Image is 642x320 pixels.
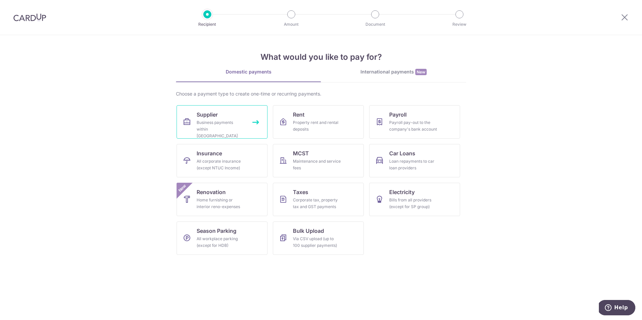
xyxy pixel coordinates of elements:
[176,51,466,63] h4: What would you like to pay for?
[176,68,321,75] div: Domestic payments
[389,158,437,171] div: Loan repayments to car loan providers
[177,221,267,255] a: Season ParkingAll workplace parking (except for HDB)
[389,197,437,210] div: Bills from all providers (except for SP group)
[369,183,460,216] a: ElectricityBills from all providers (except for SP group)
[183,21,232,28] p: Recipient
[197,227,236,235] span: Season Parking
[350,21,400,28] p: Document
[293,111,305,119] span: Rent
[599,300,635,317] iframe: Opens a widget where you can find more information
[321,68,466,75] div: International payments
[197,235,245,249] div: All workplace parking (except for HDB)
[177,144,267,177] a: InsuranceAll corporate insurance (except NTUC Income)
[415,69,427,75] span: New
[293,235,341,249] div: Via CSV upload (up to 100 supplier payments)
[293,149,309,157] span: MCST
[176,91,466,97] div: Choose a payment type to create one-time or recurring payments.
[369,105,460,139] a: PayrollPayroll pay-out to the company's bank account
[293,119,341,133] div: Property rent and rental deposits
[389,149,415,157] span: Car Loans
[15,5,29,11] span: Help
[197,111,218,119] span: Supplier
[273,144,364,177] a: MCSTMaintenance and service fees
[197,119,245,139] div: Business payments within [GEOGRAPHIC_DATA]
[293,158,341,171] div: Maintenance and service fees
[177,105,267,139] a: SupplierBusiness payments within [GEOGRAPHIC_DATA]
[197,188,226,196] span: Renovation
[369,144,460,177] a: Car LoansLoan repayments to car loan providers
[197,158,245,171] div: All corporate insurance (except NTUC Income)
[293,188,308,196] span: Taxes
[273,105,364,139] a: RentProperty rent and rental deposits
[197,149,222,157] span: Insurance
[435,21,484,28] p: Review
[13,13,46,21] img: CardUp
[389,111,407,119] span: Payroll
[197,197,245,210] div: Home furnishing or interior reno-expenses
[177,183,267,216] a: RenovationHome furnishing or interior reno-expensesNew
[177,183,188,194] span: New
[389,188,415,196] span: Electricity
[273,221,364,255] a: Bulk UploadVia CSV upload (up to 100 supplier payments)
[389,119,437,133] div: Payroll pay-out to the company's bank account
[273,183,364,216] a: TaxesCorporate tax, property tax and GST payments
[266,21,316,28] p: Amount
[293,227,324,235] span: Bulk Upload
[293,197,341,210] div: Corporate tax, property tax and GST payments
